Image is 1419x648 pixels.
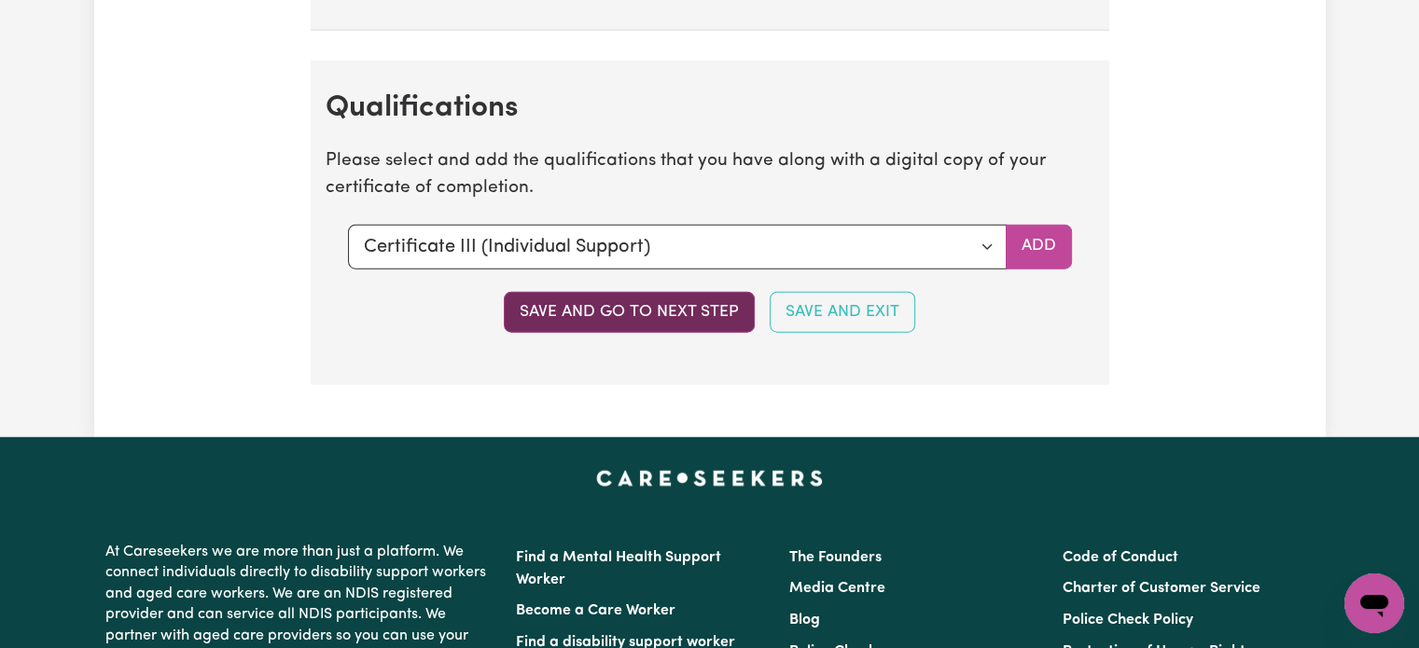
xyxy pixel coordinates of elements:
[1063,550,1178,565] a: Code of Conduct
[1063,613,1193,627] a: Police Check Policy
[326,90,1094,126] h2: Qualifications
[789,613,820,627] a: Blog
[326,148,1094,202] p: Please select and add the qualifications that you have along with a digital copy of your certific...
[516,603,675,618] a: Become a Care Worker
[789,550,882,565] a: The Founders
[516,550,721,587] a: Find a Mental Health Support Worker
[770,292,915,333] button: Save and Exit
[1006,225,1072,269] button: Add selected qualification
[1344,573,1404,633] iframe: Button to launch messaging window
[1063,581,1260,596] a: Charter of Customer Service
[596,471,823,486] a: Careseekers home page
[789,581,885,596] a: Media Centre
[504,292,755,333] button: Save and go to next step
